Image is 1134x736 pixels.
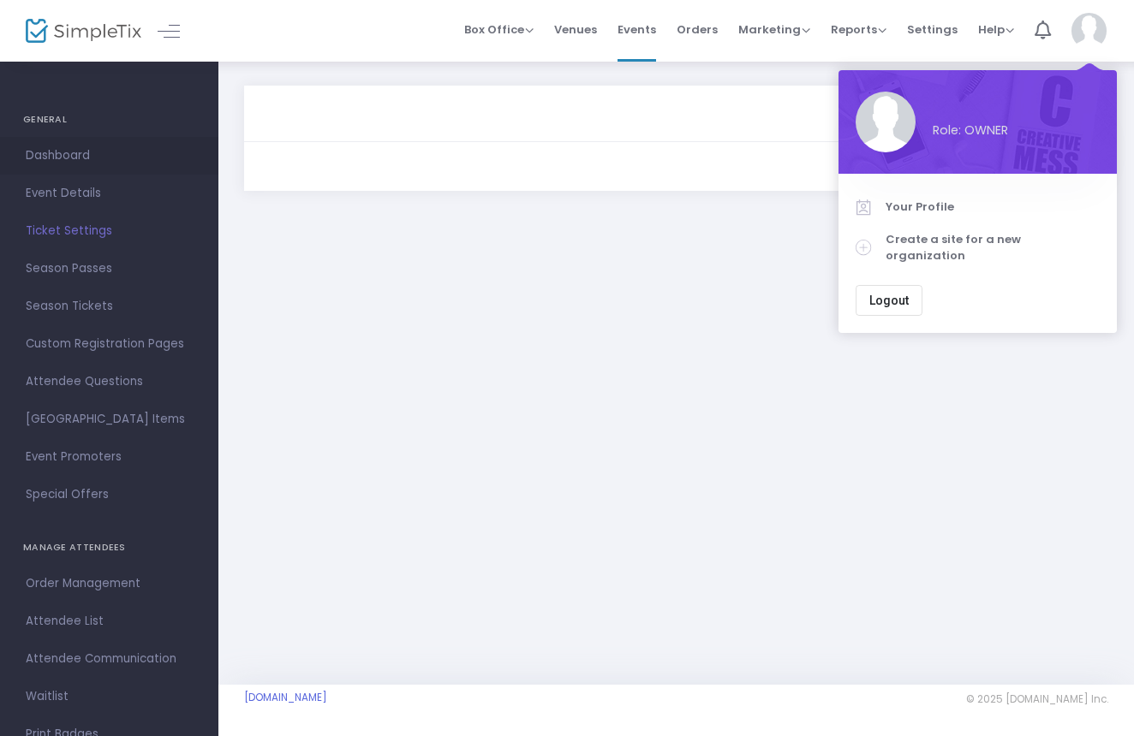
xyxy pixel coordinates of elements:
span: © 2025 [DOMAIN_NAME] Inc. [966,692,1108,706]
span: [GEOGRAPHIC_DATA] Items [26,408,193,430]
span: Create a site for a new organization [886,231,1100,264]
span: Role: OWNER [933,122,1100,139]
span: Season Tickets [26,295,193,318]
span: Custom Registration Pages [26,333,193,355]
span: Dashboard [26,145,193,167]
span: Marketing [738,21,810,38]
span: Help [978,21,1014,38]
span: Waitlist [26,686,193,708]
span: Attendee Communication [26,648,193,670]
h4: GENERAL [23,103,195,137]
span: Your Profile [886,199,1100,216]
span: Attendee List [26,610,193,632]
span: Box Office [464,21,534,38]
span: Ticket Settings [26,220,193,242]
span: Order Management [26,573,193,595]
span: Attendee Questions [26,371,193,393]
span: Event Details [26,182,193,205]
span: Event Promoters [26,446,193,468]
span: Logout [869,294,909,307]
h4: MANAGE ATTENDEES [23,531,195,565]
span: Events [618,8,656,51]
a: Create a site for a new organization [856,223,1100,272]
span: Settings [907,8,958,51]
span: Orders [677,8,718,51]
button: Logout [856,285,922,316]
a: Your Profile [856,191,1100,223]
span: Reports [831,21,886,38]
span: Venues [554,8,597,51]
span: Special Offers [26,484,193,506]
span: Season Passes [26,258,193,280]
a: [DOMAIN_NAME] [244,691,327,704]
